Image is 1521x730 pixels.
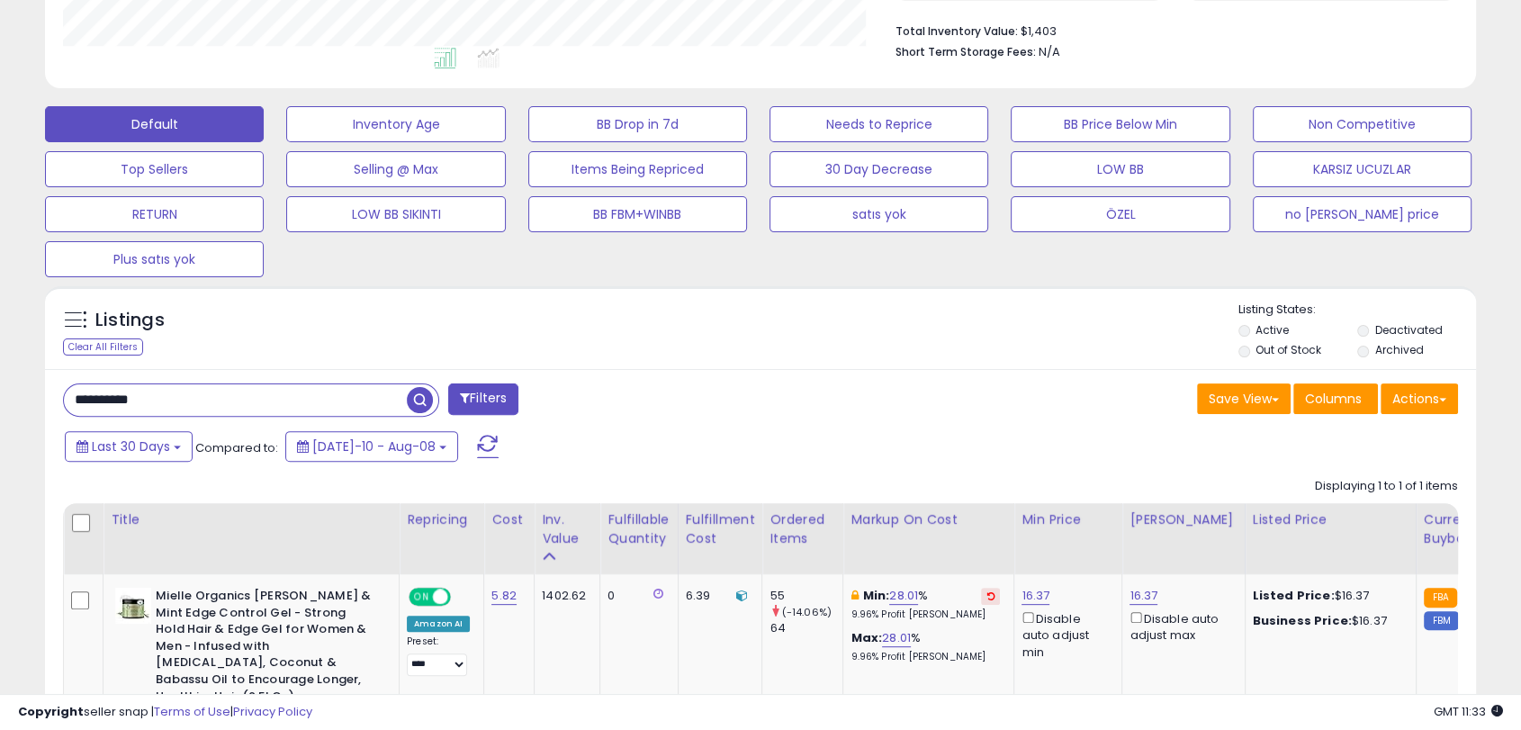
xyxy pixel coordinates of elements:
[769,196,988,232] button: satıs yok
[1253,588,1402,604] div: $16.37
[45,151,264,187] button: Top Sellers
[1129,587,1157,605] a: 16.37
[407,510,476,529] div: Repricing
[286,151,505,187] button: Selling @ Max
[45,106,264,142] button: Default
[889,587,918,605] a: 28.01
[111,510,391,529] div: Title
[769,588,842,604] div: 55
[1375,342,1424,357] label: Archived
[843,503,1014,574] th: The percentage added to the cost of goods (COGS) that forms the calculator for Min & Max prices.
[1021,608,1108,661] div: Disable auto adjust min
[850,630,1000,663] div: %
[286,106,505,142] button: Inventory Age
[1253,612,1352,629] b: Business Price:
[286,196,505,232] button: LOW BB SIKINTI
[92,437,170,455] span: Last 30 Days
[233,703,312,720] a: Privacy Policy
[95,308,165,333] h5: Listings
[686,510,755,548] div: Fulfillment Cost
[410,590,433,605] span: ON
[115,588,151,624] img: 410S2ohYwFL._SL40_.jpg
[407,616,470,632] div: Amazon AI
[686,588,749,604] div: 6.39
[542,510,592,548] div: Inv. value
[528,151,747,187] button: Items Being Repriced
[1253,613,1402,629] div: $16.37
[63,338,143,356] div: Clear All Filters
[285,431,458,462] button: [DATE]-10 - Aug-08
[1253,587,1335,604] b: Listed Price:
[1021,587,1049,605] a: 16.37
[448,590,477,605] span: OFF
[1305,390,1362,408] span: Columns
[1253,510,1408,529] div: Listed Price
[1375,322,1443,338] label: Deactivated
[1011,151,1229,187] button: LOW BB
[1039,43,1060,60] span: N/A
[1434,703,1503,720] span: 2025-09-8 11:33 GMT
[769,106,988,142] button: Needs to Reprice
[607,510,670,548] div: Fulfillable Quantity
[882,629,911,647] a: 28.01
[491,510,526,529] div: Cost
[895,23,1018,39] b: Total Inventory Value:
[154,703,230,720] a: Terms of Use
[18,703,84,720] strong: Copyright
[895,44,1036,59] b: Short Term Storage Fees:
[65,431,193,462] button: Last 30 Days
[1424,611,1459,630] small: FBM
[1253,151,1471,187] button: KARSIZ UCUZLAR
[1424,510,1516,548] div: Current Buybox Price
[1255,342,1321,357] label: Out of Stock
[1129,608,1230,644] div: Disable auto adjust max
[542,588,586,604] div: 1402.62
[407,635,470,676] div: Preset:
[1011,196,1229,232] button: ÖZEL
[1197,383,1291,414] button: Save View
[895,19,1444,41] li: $1,403
[491,587,517,605] a: 5.82
[850,510,1006,529] div: Markup on Cost
[850,608,1000,621] p: 9.96% Profit [PERSON_NAME]
[45,196,264,232] button: RETURN
[850,651,1000,663] p: 9.96% Profit [PERSON_NAME]
[1424,588,1457,608] small: FBA
[1011,106,1229,142] button: BB Price Below Min
[1381,383,1458,414] button: Actions
[448,383,518,415] button: Filters
[769,510,835,548] div: Ordered Items
[863,587,890,604] b: Min:
[1255,322,1289,338] label: Active
[1129,510,1237,529] div: [PERSON_NAME]
[1021,510,1114,529] div: Min Price
[156,588,374,709] b: Mielle Organics [PERSON_NAME] & Mint Edge Control Gel - Strong Hold Hair & Edge Gel for Women & M...
[769,151,988,187] button: 30 Day Decrease
[528,106,747,142] button: BB Drop in 7d
[1253,106,1471,142] button: Non Competitive
[312,437,436,455] span: [DATE]-10 - Aug-08
[769,620,842,636] div: 64
[1253,196,1471,232] button: no [PERSON_NAME] price
[528,196,747,232] button: BB FBM+WINBB
[1293,383,1378,414] button: Columns
[607,588,663,604] div: 0
[850,588,1000,621] div: %
[1238,302,1476,319] p: Listing States:
[18,704,312,721] div: seller snap | |
[782,605,832,619] small: (-14.06%)
[195,439,278,456] span: Compared to:
[1315,478,1458,495] div: Displaying 1 to 1 of 1 items
[45,241,264,277] button: Plus satıs yok
[850,629,882,646] b: Max:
